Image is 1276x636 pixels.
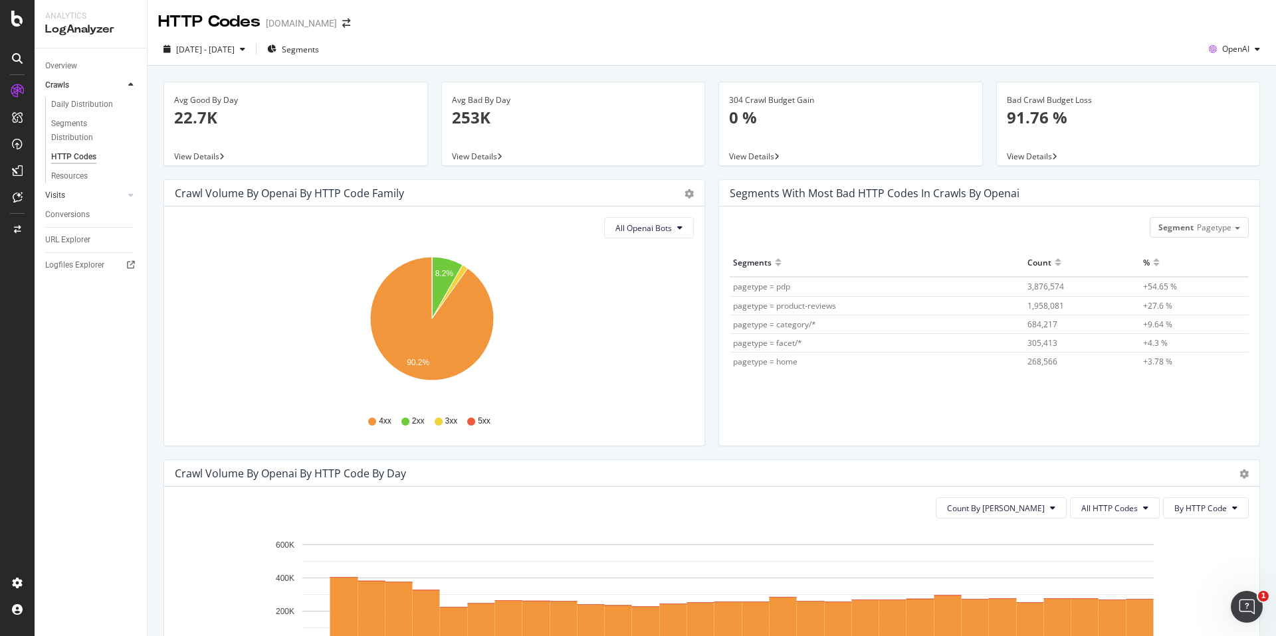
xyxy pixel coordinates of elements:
div: Daily Distribution [51,98,113,112]
span: 1 [1258,591,1269,601]
p: 22.7K [174,106,417,129]
a: Daily Distribution [51,98,138,112]
button: [DATE] - [DATE] [158,39,251,60]
div: LogAnalyzer [45,22,136,37]
span: 5xx [478,416,490,427]
div: Avg Bad By Day [452,94,695,106]
div: URL Explorer [45,233,90,247]
button: OpenAI [1204,39,1265,60]
a: Overview [45,59,138,73]
div: Analytics [45,11,136,22]
text: 600K [276,540,294,550]
span: 4xx [379,416,391,427]
button: By HTTP Code [1163,497,1249,518]
p: 91.76 % [1007,106,1250,129]
span: Count By Day [947,503,1045,514]
span: Pagetype [1197,222,1231,233]
div: % [1143,252,1150,273]
text: 200K [276,607,294,616]
p: 253K [452,106,695,129]
a: Resources [51,169,138,183]
div: HTTP Codes [158,11,261,33]
span: All Openai Bots [615,222,672,234]
a: URL Explorer [45,233,138,247]
span: 268,566 [1027,356,1057,367]
text: 400K [276,574,294,583]
div: 304 Crawl Budget Gain [729,94,972,106]
span: 684,217 [1027,319,1057,330]
div: Segments Distribution [51,117,125,145]
span: 1,958,081 [1027,300,1064,311]
div: Crawls [45,78,69,92]
span: pagetype = home [733,356,797,367]
span: +4.3 % [1143,337,1168,349]
span: Segment [1158,222,1194,233]
a: Crawls [45,78,124,92]
span: +54.65 % [1143,281,1177,292]
iframe: Intercom live chat [1231,591,1263,623]
span: +3.78 % [1143,356,1172,367]
text: 90.2% [407,358,429,367]
text: 8.2% [435,269,454,278]
div: Segments [733,252,772,273]
span: 3,876,574 [1027,281,1064,292]
div: arrow-right-arrow-left [342,19,350,28]
span: pagetype = product-reviews [733,300,836,311]
span: All HTTP Codes [1081,503,1138,514]
div: Count [1027,252,1051,273]
span: 305,413 [1027,337,1057,349]
div: Segments with most bad HTTP codes in Crawls by openai [730,187,1019,200]
a: Conversions [45,208,138,222]
span: +27.6 % [1143,300,1172,311]
div: Bad Crawl Budget Loss [1007,94,1250,106]
span: +9.64 % [1143,319,1172,330]
div: gear [1239,469,1249,479]
div: Visits [45,189,65,202]
button: Count By [PERSON_NAME] [936,497,1067,518]
span: pagetype = pdp [733,281,790,292]
span: View Details [174,151,219,162]
span: View Details [729,151,774,162]
button: Segments [262,39,324,60]
span: 3xx [445,416,458,427]
p: 0 % [729,106,972,129]
span: By HTTP Code [1174,503,1227,514]
div: Conversions [45,208,90,222]
button: All HTTP Codes [1070,497,1160,518]
span: OpenAI [1222,43,1249,54]
div: Resources [51,169,88,183]
div: HTTP Codes [51,150,96,164]
button: All Openai Bots [604,217,694,238]
a: Logfiles Explorer [45,258,138,272]
span: 2xx [412,416,425,427]
div: gear [685,189,694,199]
span: pagetype = facet/* [733,337,802,349]
a: Segments Distribution [51,117,138,145]
div: Crawl Volume by openai by HTTP Code Family [175,187,404,200]
span: [DATE] - [DATE] [176,44,235,55]
div: Logfiles Explorer [45,258,104,272]
a: Visits [45,189,124,202]
div: [DOMAIN_NAME] [266,17,337,30]
a: HTTP Codes [51,150,138,164]
span: View Details [452,151,497,162]
span: Segments [282,44,319,55]
div: Crawl Volume by openai by HTTP Code by Day [175,467,406,480]
svg: A chart. [175,249,689,403]
div: Overview [45,59,77,73]
span: View Details [1007,151,1052,162]
span: pagetype = category/* [733,319,816,330]
div: Avg Good By Day [174,94,417,106]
